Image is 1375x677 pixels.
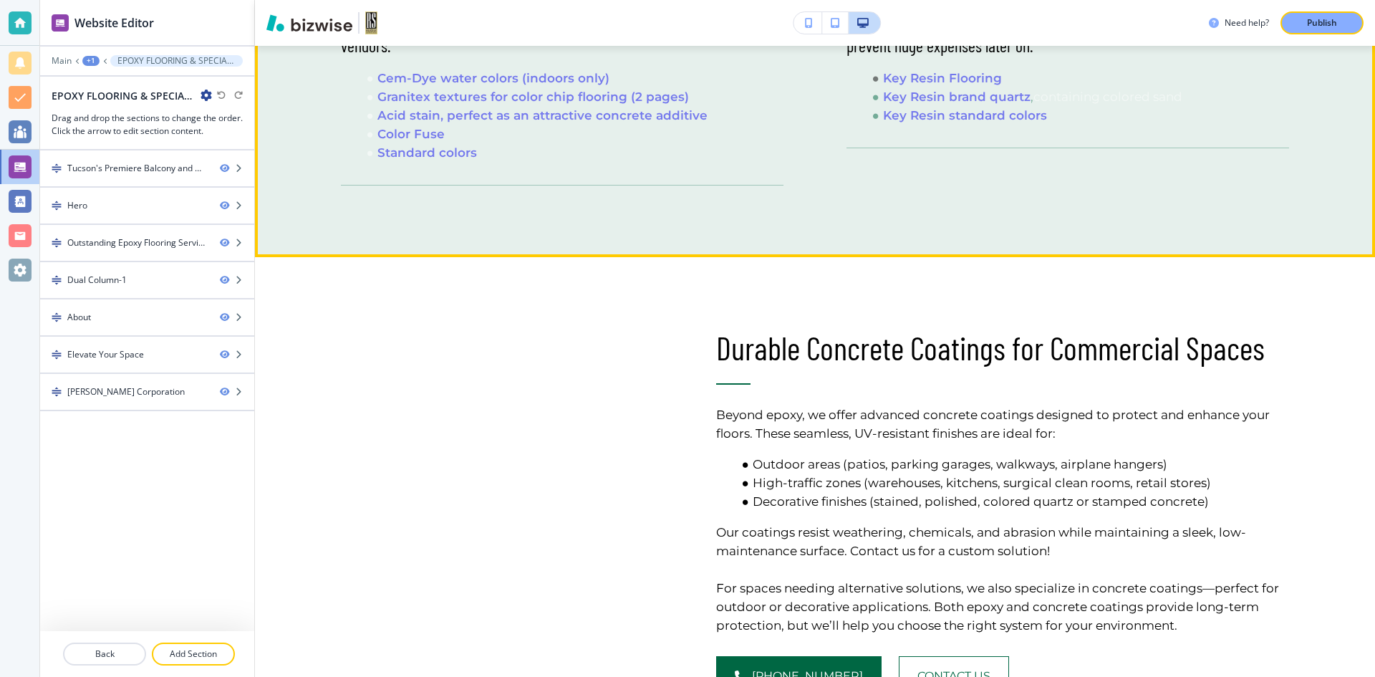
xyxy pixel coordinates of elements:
button: EPOXY FLOORING & SPECIALTY COATINGS [110,55,243,67]
img: editor icon [52,14,69,32]
img: Drag [52,238,62,248]
div: DragHero [40,188,254,224]
button: Add Section [152,643,235,666]
div: Outstanding Epoxy Flooring Services [67,236,208,249]
a: Key Resin Flooring [883,71,1002,85]
div: DragOutstanding Epoxy Flooring Services [40,225,254,261]
a: Key Resin brand quartz [883,90,1031,104]
div: Elevate Your Space [67,348,144,361]
img: Drag [52,201,62,211]
img: Drag [52,312,62,322]
div: DragAbout [40,299,254,335]
div: Tucson's Premiere Balcony and Walk Deck Waterproofing Service [67,162,208,175]
a: Cem-Dye water colors (indoors only) [377,71,609,85]
li: , [865,87,1290,106]
img: Drag [52,275,62,285]
div: DragTucson's Premiere Balcony and Walk Deck Waterproofing Service [40,150,254,186]
div: DragDual Column-1 [40,262,254,298]
a: Standard colors [377,145,477,160]
div: Hero [67,199,87,212]
li: Outdoor areas (patios, parking garages, walkways, airplane hangers) [734,455,1289,474]
a: Acid stain, perfect as an attractive concrete additive [377,108,708,123]
p: Add Section [153,648,233,661]
p: Beyond epoxy, we offer advanced concrete coatings designed to protect and enhance your floors. Th... [716,405,1290,443]
p: For spaces needing alternative solutions, we also specialize in concrete coatings—perfect for out... [716,579,1290,635]
h2: Website Editor [74,14,154,32]
img: Your Logo [365,11,377,34]
button: Publish [1280,11,1364,34]
img: Drag [52,350,62,360]
div: Drag[PERSON_NAME] Corporation [40,374,254,410]
p: Publish [1307,16,1337,29]
a: Color Fuse [377,127,445,141]
img: afbd8f7c518c6cbacfedd693fbde3d05.webp [341,329,665,572]
p: Durable Concrete Coatings for Commercial Spaces [716,329,1290,367]
button: Main [52,56,72,66]
div: R S Herder Corporation [67,385,185,398]
a: Key Resin standard colors [883,108,1047,123]
h2: EPOXY FLOORING & SPECIALTY COATINGS [52,88,195,103]
img: Drag [52,163,62,173]
li: High-traffic zones (warehouses, kitchens, surgical clean rooms, retail stores) [734,474,1289,492]
p: Back [64,648,145,661]
p: EPOXY FLOORING & SPECIALTY COATINGS [117,56,236,66]
div: About [67,311,91,324]
span: containing colored sand [1033,90,1182,104]
button: Back [63,643,146,666]
div: DragElevate Your Space [40,337,254,373]
li: Decorative finishes (stained, polished, colored quartz or stamped concrete) [734,492,1289,511]
h3: Need help? [1225,16,1269,29]
a: Granitex textures for color chip flooring (2 pages) [377,90,689,104]
div: Dual Column-1 [67,274,127,287]
h3: Drag and drop the sections to change the order. Click the arrow to edit section content. [52,112,243,138]
img: Drag [52,387,62,397]
p: Our coatings resist weathering, chemicals, and abrasion while maintaining a sleek, low-maintenanc... [716,523,1290,560]
button: +1 [82,56,100,66]
img: Bizwise Logo [266,14,352,32]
